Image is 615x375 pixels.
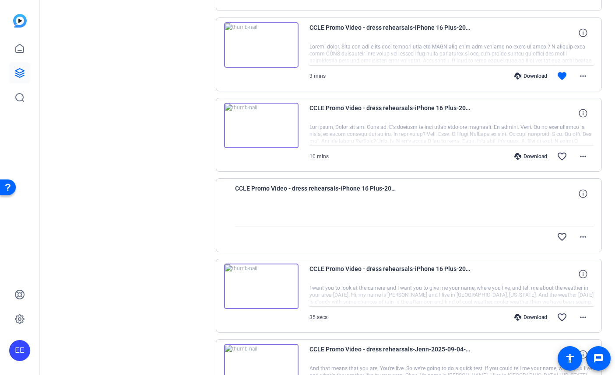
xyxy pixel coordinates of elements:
mat-icon: more_horiz [578,232,588,242]
mat-icon: more_horiz [578,312,588,323]
img: blue-gradient.svg [13,14,27,28]
mat-icon: message [593,353,604,364]
div: Download [510,153,552,160]
span: CCLE Promo Video - dress rehearsals-Jenn-2025-09-04-14-06-32-116-0 [309,344,471,365]
span: 10 mins [309,153,329,160]
div: Download [510,73,552,80]
span: CCLE Promo Video - dress rehearsals-iPhone 16 Plus-2025-09-05-13-27-32-822-1 [309,103,471,124]
mat-icon: favorite_border [557,232,567,242]
mat-icon: accessibility [565,353,575,364]
img: thumb-nail [224,103,299,148]
div: Download [510,314,552,321]
span: CCLE Promo Video - dress rehearsals-iPhone 16 Plus-2025-09-05-13-46-51-254-1 [309,22,471,43]
mat-icon: more_horiz [578,151,588,162]
mat-icon: more_horiz [578,71,588,81]
span: CCLE Promo Video - dress rehearsals-iPhone 16 Plus-2025-09-05-13-15-48-230-1 [309,264,471,285]
span: CCLE Promo Video - dress rehearsals-iPhone 16 Plus-2025-09-05-13-23-44-871-1 [235,183,397,204]
span: 3 mins [309,73,326,79]
mat-icon: favorite_border [557,312,567,323]
span: 35 secs [309,314,327,320]
mat-icon: favorite_border [557,151,567,162]
img: thumb-nail [224,264,299,309]
mat-icon: favorite [557,71,567,81]
img: thumb-nail [224,22,299,68]
div: EE [9,340,30,361]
